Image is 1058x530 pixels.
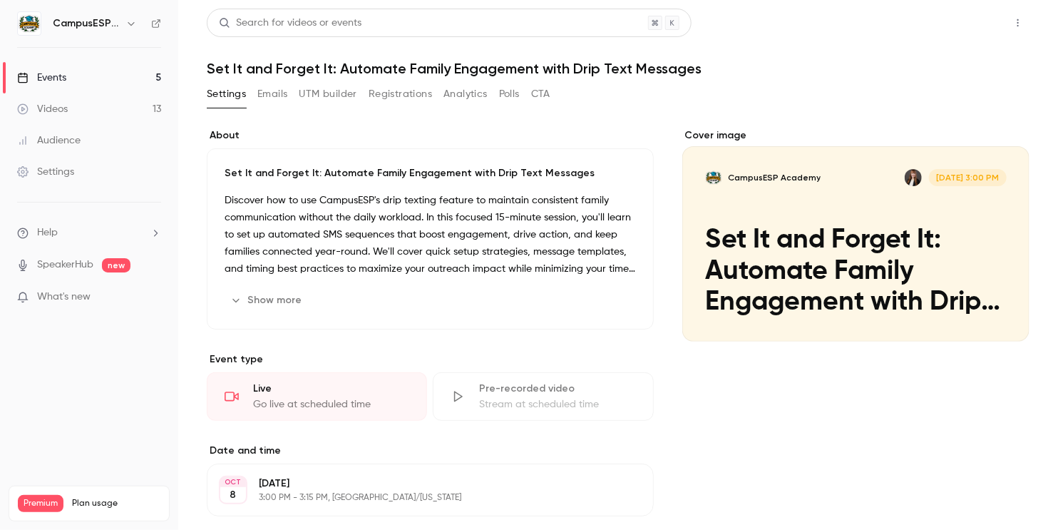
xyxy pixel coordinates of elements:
div: LiveGo live at scheduled time [207,372,427,421]
a: SpeakerHub [37,258,93,272]
p: Event type [207,352,654,367]
div: Videos [17,102,68,116]
p: 8 [230,488,237,502]
div: Go live at scheduled time [253,397,409,412]
label: Date and time [207,444,654,458]
p: 3:00 PM - 3:15 PM, [GEOGRAPHIC_DATA]/[US_STATE] [259,492,578,504]
div: Audience [17,133,81,148]
button: UTM builder [299,83,357,106]
div: Events [17,71,66,85]
h1: Set It and Forget It: Automate Family Engagement with Drip Text Messages [207,60,1029,77]
div: Pre-recorded video [479,382,635,396]
span: Premium [18,495,63,512]
div: Search for videos or events [219,16,361,31]
button: Settings [207,83,246,106]
iframe: Noticeable Trigger [144,291,161,304]
button: CTA [531,83,550,106]
span: Help [37,225,58,240]
div: OCT [220,477,246,487]
button: Analytics [443,83,488,106]
button: Registrations [369,83,432,106]
button: Emails [257,83,287,106]
button: Share [939,9,995,37]
p: Discover how to use CampusESP's drip texting feature to maintain consistent family communication ... [225,192,636,277]
button: Polls [499,83,520,106]
span: new [102,258,130,272]
div: Live [253,382,409,396]
div: Pre-recorded videoStream at scheduled time [433,372,653,421]
img: CampusESP Academy [18,12,41,35]
div: Stream at scheduled time [479,397,635,412]
button: Show more [225,289,310,312]
div: Settings [17,165,74,179]
p: [DATE] [259,477,578,491]
section: Cover image [682,128,1029,342]
h6: CampusESP Academy [53,16,120,31]
p: Set It and Forget It: Automate Family Engagement with Drip Text Messages [225,166,636,180]
span: Plan usage [72,498,160,509]
label: Cover image [682,128,1029,143]
span: What's new [37,290,91,305]
li: help-dropdown-opener [17,225,161,240]
label: About [207,128,654,143]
